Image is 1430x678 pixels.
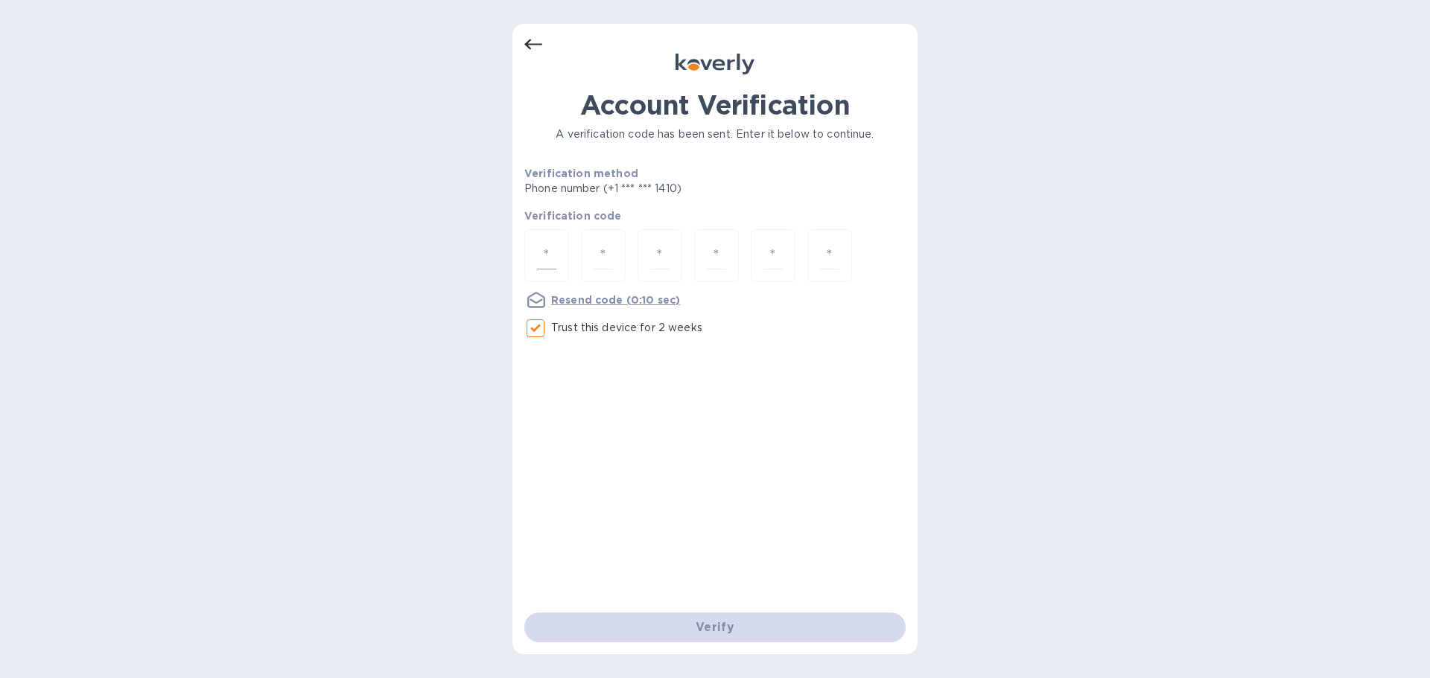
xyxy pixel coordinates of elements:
p: Phone number (+1 *** *** 1410) [524,181,795,196]
h1: Account Verification [524,89,906,121]
b: Verification method [524,167,638,179]
p: A verification code has been sent. Enter it below to continue. [524,127,906,142]
p: Trust this device for 2 weeks [551,320,702,336]
p: Verification code [524,208,906,223]
u: Resend code (0:10 sec) [551,294,680,306]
